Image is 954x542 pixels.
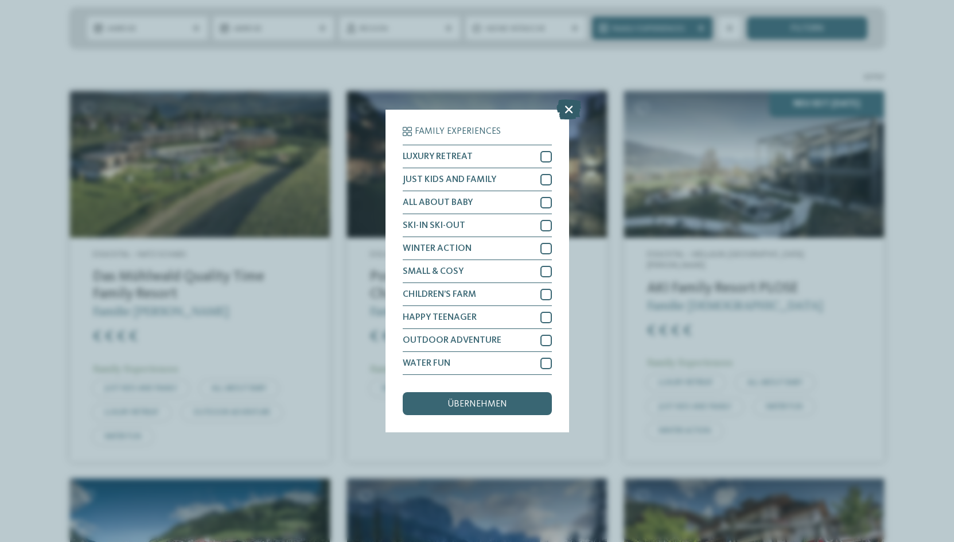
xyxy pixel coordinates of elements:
span: HAPPY TEENAGER [403,313,477,322]
span: CHILDREN’S FARM [403,290,476,299]
span: WINTER ACTION [403,244,472,253]
span: übernehmen [447,400,507,409]
span: ALL ABOUT BABY [403,198,473,207]
span: SMALL & COSY [403,267,464,276]
span: WATER FUN [403,359,450,368]
span: Family Experiences [415,127,501,136]
span: OUTDOOR ADVENTURE [403,336,501,345]
span: SKI-IN SKI-OUT [403,221,465,230]
span: LUXURY RETREAT [403,152,473,161]
span: JUST KIDS AND FAMILY [403,175,496,184]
